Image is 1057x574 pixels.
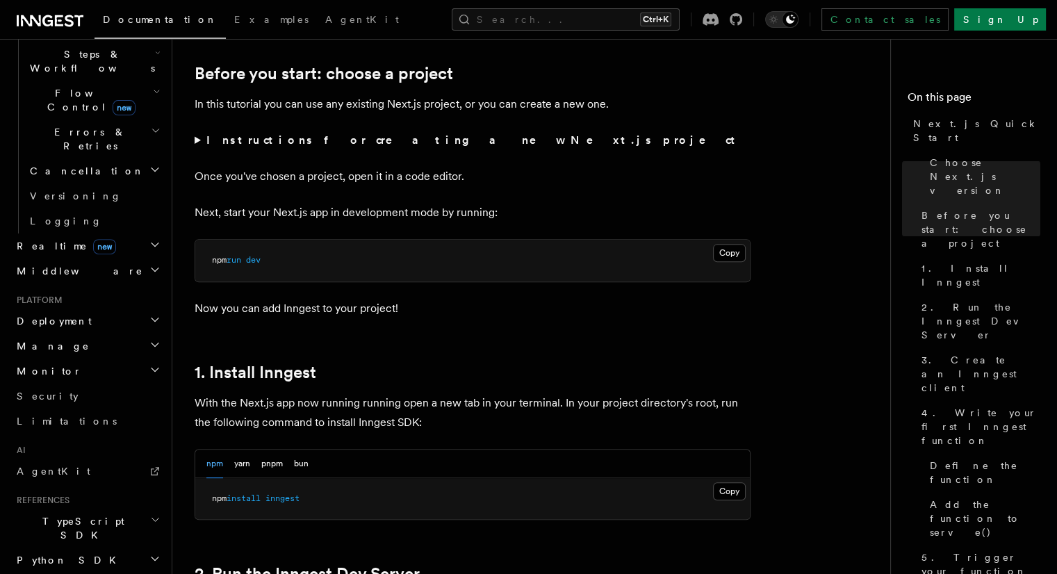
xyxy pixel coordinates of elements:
[930,459,1040,486] span: Define the function
[921,300,1040,342] span: 2. Run the Inngest Dev Server
[206,133,741,147] strong: Instructions for creating a new Next.js project
[24,81,163,120] button: Flow Controlnew
[930,156,1040,197] span: Choose Next.js version
[713,244,746,262] button: Copy
[11,17,163,233] div: Inngest Functions
[24,86,153,114] span: Flow Control
[24,158,163,183] button: Cancellation
[227,493,261,503] span: install
[24,164,145,178] span: Cancellation
[921,208,1040,250] span: Before you start: choose a project
[11,364,82,378] span: Monitor
[916,400,1040,453] a: 4. Write your first Inngest function
[212,493,227,503] span: npm
[924,150,1040,203] a: Choose Next.js version
[921,261,1040,289] span: 1. Install Inngest
[765,11,798,28] button: Toggle dark mode
[930,498,1040,539] span: Add the function to serve()
[294,450,309,478] button: bun
[11,509,163,548] button: TypeScript SDK
[916,203,1040,256] a: Before you start: choose a project
[234,14,309,25] span: Examples
[921,353,1040,395] span: 3. Create an Inngest client
[11,553,124,567] span: Python SDK
[11,409,163,434] a: Limitations
[913,117,1040,145] span: Next.js Quick Start
[11,334,163,359] button: Manage
[908,111,1040,150] a: Next.js Quick Start
[11,359,163,384] button: Monitor
[24,208,163,233] a: Logging
[11,495,69,506] span: References
[11,264,143,278] span: Middleware
[234,450,250,478] button: yarn
[11,314,92,328] span: Deployment
[11,295,63,306] span: Platform
[317,4,407,38] a: AgentKit
[11,548,163,573] button: Python SDK
[24,120,163,158] button: Errors & Retries
[924,453,1040,492] a: Define the function
[11,445,26,456] span: AI
[95,4,226,39] a: Documentation
[195,131,751,150] summary: Instructions for creating a new Next.js project
[908,89,1040,111] h4: On this page
[206,450,223,478] button: npm
[246,255,261,265] span: dev
[24,125,151,153] span: Errors & Retries
[227,255,241,265] span: run
[325,14,399,25] span: AgentKit
[916,256,1040,295] a: 1. Install Inngest
[30,215,102,227] span: Logging
[452,8,680,31] button: Search...Ctrl+K
[916,295,1040,347] a: 2. Run the Inngest Dev Server
[17,416,117,427] span: Limitations
[195,203,751,222] p: Next, start your Next.js app in development mode by running:
[11,384,163,409] a: Security
[261,450,283,478] button: pnpm
[954,8,1046,31] a: Sign Up
[195,363,316,382] a: 1. Install Inngest
[195,393,751,432] p: With the Next.js app now running running open a new tab in your terminal. In your project directo...
[17,391,79,402] span: Security
[195,95,751,114] p: In this tutorial you can use any existing Next.js project, or you can create a new one.
[195,167,751,186] p: Once you've chosen a project, open it in a code editor.
[11,339,90,353] span: Manage
[226,4,317,38] a: Examples
[11,259,163,284] button: Middleware
[30,190,122,202] span: Versioning
[916,347,1040,400] a: 3. Create an Inngest client
[103,14,218,25] span: Documentation
[113,100,136,115] span: new
[265,493,300,503] span: inngest
[11,233,163,259] button: Realtimenew
[195,64,453,83] a: Before you start: choose a project
[212,255,227,265] span: npm
[821,8,949,31] a: Contact sales
[11,239,116,253] span: Realtime
[24,47,155,75] span: Steps & Workflows
[11,459,163,484] a: AgentKit
[17,466,90,477] span: AgentKit
[11,309,163,334] button: Deployment
[195,299,751,318] p: Now you can add Inngest to your project!
[921,406,1040,448] span: 4. Write your first Inngest function
[24,183,163,208] a: Versioning
[924,492,1040,545] a: Add the function to serve()
[11,514,150,542] span: TypeScript SDK
[640,13,671,26] kbd: Ctrl+K
[713,482,746,500] button: Copy
[93,239,116,254] span: new
[24,42,163,81] button: Steps & Workflows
